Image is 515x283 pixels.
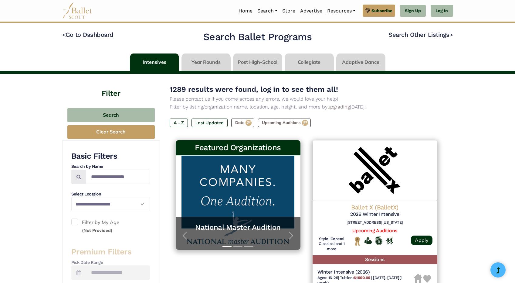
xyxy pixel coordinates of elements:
h5: Sessions [313,255,437,264]
h4: Pick Date Range [71,260,150,266]
button: Slide 3 [244,243,253,250]
small: (Not Provided) [82,228,112,233]
img: Offers Scholarship [375,236,382,245]
h3: Featured Organizations [181,143,296,153]
a: Resources [325,5,358,17]
img: National [354,236,361,246]
img: In Person [385,236,393,244]
a: Home [236,5,255,17]
button: Slide 1 [222,243,232,250]
h5: Winter Intensive (2026) [317,269,414,275]
label: Upcoming Auditions [258,119,311,127]
li: Intensives [129,53,180,71]
a: Sign Up [400,5,426,17]
span: Subscribe [371,7,392,14]
b: $1000.00 [354,275,370,280]
img: Offers Financial Aid [364,237,372,244]
a: Apply [411,236,432,245]
h4: Select Location [71,191,150,197]
a: <Go to Dashboard [62,31,114,38]
h5: 2026 Winter Intensive [317,211,432,218]
code: > [449,31,453,38]
h4: Ballet X (BalletX) [317,203,432,211]
p: Filter by listing/organization name, location, age, height, and more by [DATE]! [170,103,443,111]
a: National Master Audition [182,223,294,232]
a: Search Other Listings> [388,31,453,38]
code: < [62,31,66,38]
img: Heart [423,275,431,283]
p: Please contact us if you come across any errors, we would love your help! [170,95,443,103]
h4: Search by Name [71,164,150,170]
button: Slide 2 [233,243,242,250]
li: Adaptive Dance [335,53,387,71]
li: Post High-School [232,53,283,71]
label: A - Z [170,119,188,127]
span: Ages: 16-25 [317,275,338,280]
label: Date [231,119,254,127]
input: Search by names... [86,170,150,184]
span: 1289 results were found, log in to see them all! [170,85,338,94]
button: Clear Search [67,125,155,139]
button: Search [67,108,155,122]
h4: Filter [62,74,160,99]
h3: Basic Filters [71,151,150,161]
a: Upcoming Auditions [352,228,397,233]
li: Collegiate [283,53,335,71]
a: upgrading [327,104,350,110]
li: Year Rounds [180,53,232,71]
label: Last Updated [191,119,228,127]
h6: [STREET_ADDRESS][US_STATE] [317,220,432,225]
h6: Style: General Classical and 1 more [317,236,346,252]
h2: Search Ballet Programs [203,31,312,43]
a: Advertise [298,5,325,17]
span: Tuition: [340,275,371,280]
a: Store [280,5,298,17]
a: Subscribe [363,5,395,17]
label: Filter by My Age [71,219,150,234]
img: Housing Unavailable [414,274,422,283]
h3: Premium Filters [71,247,150,257]
img: Logo [313,140,437,201]
img: gem.svg [365,7,370,14]
a: Log In [431,5,453,17]
a: Search [255,5,280,17]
